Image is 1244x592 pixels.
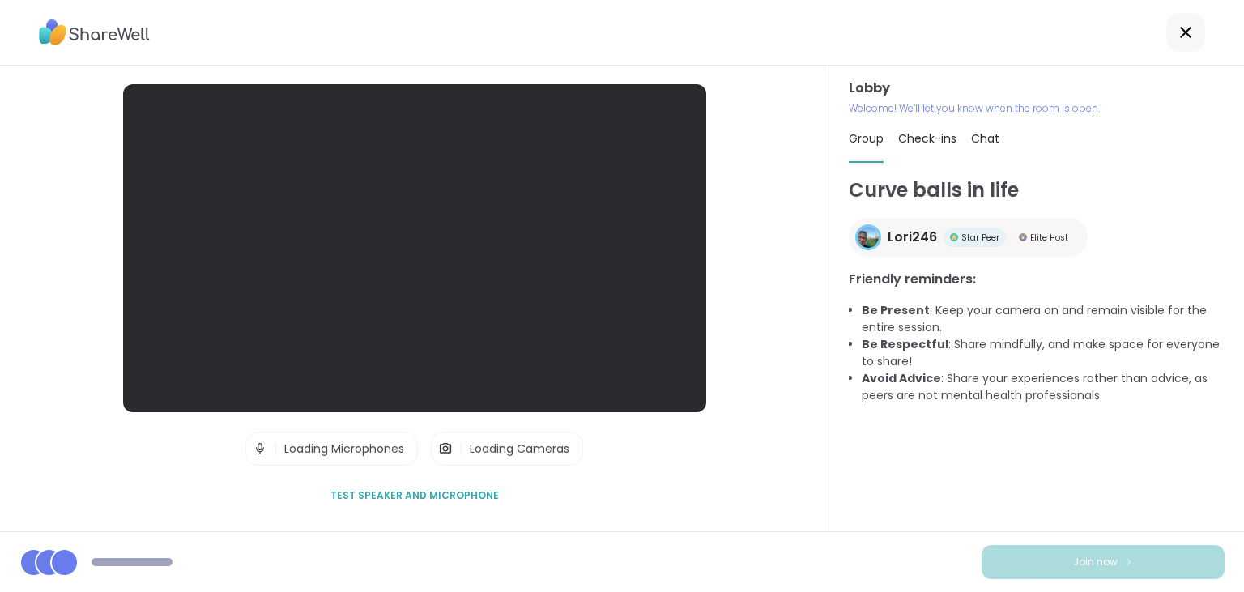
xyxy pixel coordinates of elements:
[961,232,999,244] span: Star Peer
[982,545,1225,579] button: Join now
[253,432,267,465] img: Microphone
[950,233,958,241] img: Star Peer
[862,370,1225,404] li: : Share your experiences rather than advice, as peers are not mental health professionals.
[971,130,999,147] span: Chat
[849,270,1225,289] h3: Friendly reminders:
[1019,233,1027,241] img: Elite Host
[1030,232,1068,244] span: Elite Host
[862,302,1225,336] li: : Keep your camera on and remain visible for the entire session.
[849,130,884,147] span: Group
[888,228,937,247] span: Lori246
[330,488,499,503] span: Test speaker and microphone
[849,79,1225,98] h3: Lobby
[862,336,1225,370] li: : Share mindfully, and make space for everyone to share!
[849,176,1225,205] h1: Curve balls in life
[470,441,569,457] span: Loading Cameras
[862,302,930,318] b: Be Present
[438,432,453,465] img: Camera
[39,14,150,51] img: ShareWell Logo
[1073,555,1118,569] span: Join now
[849,101,1225,116] p: Welcome! We’ll let you know when the room is open.
[862,336,948,352] b: Be Respectful
[324,479,505,513] button: Test speaker and microphone
[849,218,1088,257] a: Lori246Lori246Star PeerStar PeerElite HostElite Host
[898,130,956,147] span: Check-ins
[284,441,404,457] span: Loading Microphones
[1124,557,1134,566] img: ShareWell Logomark
[274,432,278,465] span: |
[459,432,463,465] span: |
[858,227,879,248] img: Lori246
[862,370,941,386] b: Avoid Advice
